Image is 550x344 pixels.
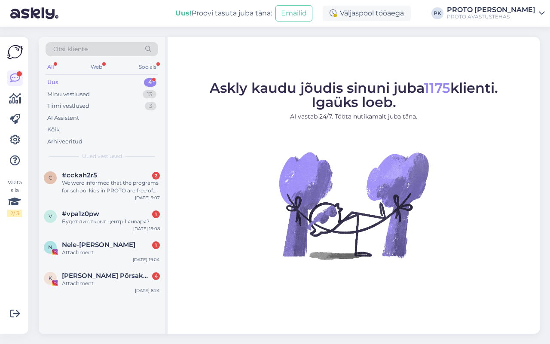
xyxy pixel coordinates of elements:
div: Proovi tasuta juba täna: [175,8,272,18]
div: PROTO AVASTUSTEHAS [447,13,535,20]
div: Attachment [62,280,160,287]
div: 2 / 3 [7,210,22,217]
div: 4 [152,272,160,280]
span: v [49,213,52,219]
span: #vpa1z0pw [62,210,99,218]
a: PROTO [PERSON_NAME]PROTO AVASTUSTEHAS [447,6,545,20]
div: Uus [47,78,58,87]
div: We were informed that the programs for school kids in PROTO are free of charge , if we apply on t... [62,179,160,195]
div: [DATE] 19:08 [133,225,160,232]
div: Kõik [47,125,60,134]
img: No Chat active [276,128,431,283]
button: Emailid [275,5,312,21]
div: 4 [144,78,156,87]
div: 13 [143,90,156,99]
div: [DATE] 8:24 [135,287,160,294]
span: Otsi kliente [53,45,88,54]
div: 2 [152,172,160,180]
img: Askly Logo [7,44,23,60]
span: K [49,275,52,281]
span: Nele-Liis Kallak [62,241,135,249]
div: 1 [152,210,160,218]
span: c [49,174,52,181]
div: All [46,61,55,73]
div: [DATE] 9:07 [135,195,160,201]
div: Tiimi vestlused [47,102,89,110]
b: Uus! [175,9,192,17]
span: 1175 [424,79,450,96]
div: 1 [152,241,160,249]
div: Arhiveeritud [47,137,82,146]
div: PK [431,7,443,19]
div: Socials [137,61,158,73]
span: Askly kaudu jõudis sinuni juba klienti. Igaüks loeb. [210,79,498,110]
p: AI vastab 24/7. Tööta nutikamalt juba täna. [210,112,498,121]
div: Attachment [62,249,160,256]
div: PROTO [PERSON_NAME] [447,6,535,13]
span: Kolm Põrsakest [62,272,151,280]
div: Väljaspool tööaega [323,6,411,21]
div: Будет ли открыт центр 1 января? [62,218,160,225]
div: Web [89,61,104,73]
div: AI Assistent [47,114,79,122]
div: Minu vestlused [47,90,90,99]
div: 3 [145,102,156,110]
div: [DATE] 19:04 [133,256,160,263]
span: #cckah2r5 [62,171,97,179]
span: N [48,244,52,250]
div: Vaata siia [7,179,22,217]
span: Uued vestlused [82,152,122,160]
